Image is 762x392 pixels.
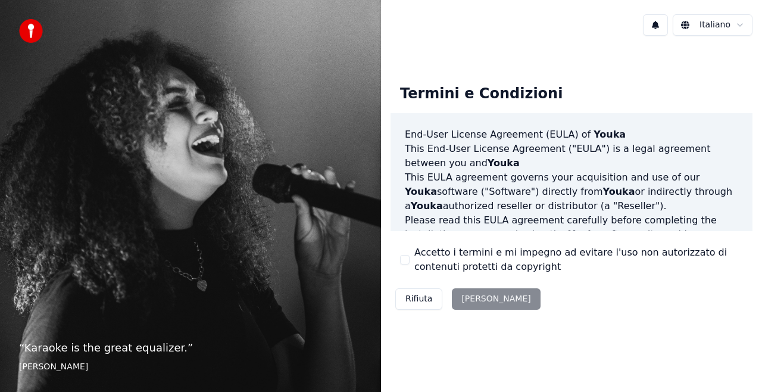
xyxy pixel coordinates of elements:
[405,170,738,213] p: This EULA agreement governs your acquisition and use of our software ("Software") directly from o...
[405,186,437,197] span: Youka
[19,19,43,43] img: youka
[19,340,362,356] p: “ Karaoke is the great equalizer. ”
[391,75,572,113] div: Termini e Condizioni
[395,288,442,310] button: Rifiuta
[569,229,601,240] span: Youka
[414,245,743,274] label: Accetto i termini e mi impegno ad evitare l'uso non autorizzato di contenuti protetti da copyright
[405,213,738,270] p: Please read this EULA agreement carefully before completing the installation process and using th...
[19,361,362,373] footer: [PERSON_NAME]
[603,186,635,197] span: Youka
[405,127,738,142] h3: End-User License Agreement (EULA) of
[405,142,738,170] p: This End-User License Agreement ("EULA") is a legal agreement between you and
[594,129,626,140] span: Youka
[488,157,520,169] span: Youka
[411,200,443,211] span: Youka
